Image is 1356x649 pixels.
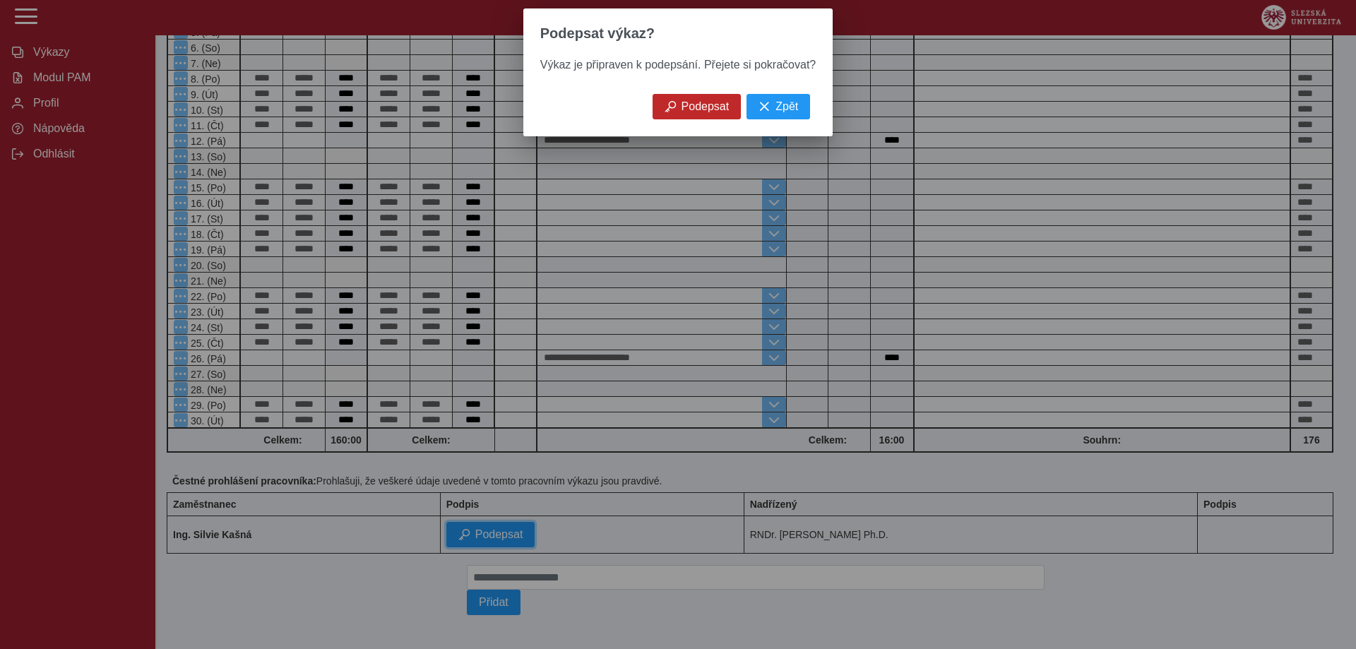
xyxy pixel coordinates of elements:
[775,100,798,113] span: Zpět
[682,100,730,113] span: Podepsat
[540,59,816,71] span: Výkaz je připraven k podepsání. Přejete si pokračovat?
[653,94,742,119] button: Podepsat
[747,94,810,119] button: Zpět
[540,25,655,42] span: Podepsat výkaz?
